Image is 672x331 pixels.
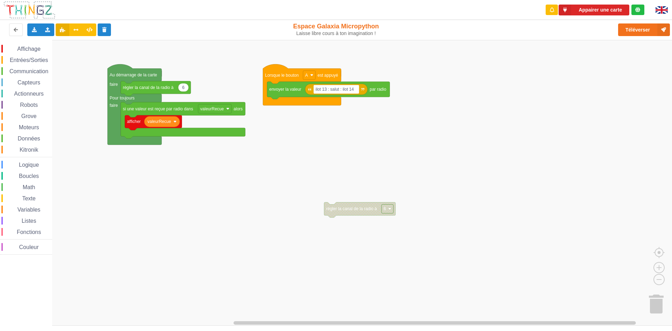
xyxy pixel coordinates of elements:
span: Logique [18,162,40,168]
div: Espace Galaxia Micropython [278,22,395,36]
span: Couleur [18,244,40,250]
span: Moteurs [18,124,40,130]
text: Au démarrage de la carte [110,73,157,77]
span: Entrées/Sorties [9,57,49,63]
span: Actionneurs [13,91,45,97]
text: 6 [384,206,386,211]
text: est appuyé [317,73,338,77]
text: faire [110,103,118,108]
div: Laisse libre cours à ton imagination ! [278,30,395,36]
span: Boucles [18,173,40,179]
span: Capteurs [16,80,41,85]
span: Données [17,136,41,142]
text: si une valeur est reçue par radio dans [123,106,193,111]
text: par radio [370,87,386,92]
span: Grove [20,113,38,119]
text: faire [110,82,118,87]
text: valeurRecue [147,119,171,124]
text: ilot 13 : salut : ilot 14 [316,87,354,92]
text: régler la canal de la radio à [123,85,174,90]
button: Appairer une carte [559,5,629,15]
text: afficher [127,119,141,124]
text: envoyer la valeur [269,87,301,92]
text: alors [233,106,243,111]
text: Pour toujours [110,96,134,101]
span: Kitronik [19,147,39,153]
text: valeurRecue [200,106,224,111]
text: Lorsque le bouton [265,73,299,77]
div: Tu es connecté au serveur de création de Thingz [631,5,644,15]
span: Texte [21,195,36,201]
img: thingz_logo.png [3,1,56,19]
span: Variables [16,207,42,213]
span: Robots [19,102,39,108]
span: Math [22,184,36,190]
span: Communication [8,68,49,74]
img: gb.png [656,6,668,14]
text: 6 [182,85,185,90]
text: régler la canal de la radio à [326,206,377,211]
span: Affichage [16,46,41,52]
text: A [305,73,308,77]
span: Fonctions [16,229,42,235]
span: Listes [21,218,37,224]
button: Téléverser [618,23,670,36]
